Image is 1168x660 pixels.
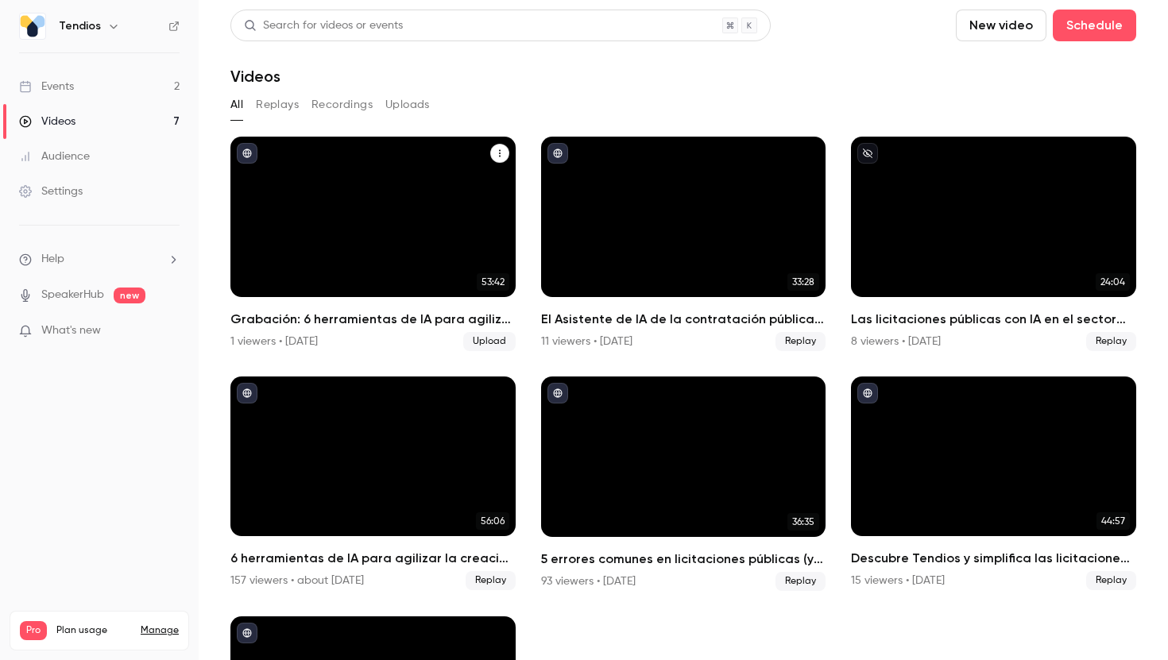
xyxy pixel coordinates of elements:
[787,513,819,531] span: 36:35
[19,114,75,129] div: Videos
[230,549,516,568] h2: 6 herramientas de IA para agilizar la creación de expedientes
[230,67,280,86] h1: Videos
[956,10,1046,41] button: New video
[311,92,373,118] button: Recordings
[857,383,878,403] button: published
[141,624,179,637] a: Manage
[851,376,1136,591] li: Descubre Tendios y simplifica las licitaciones con IA
[237,383,257,403] button: published
[1053,10,1136,41] button: Schedule
[41,322,101,339] span: What's new
[237,623,257,643] button: published
[775,572,826,591] span: Replay
[1086,332,1136,351] span: Replay
[775,332,826,351] span: Replay
[787,273,819,291] span: 33:28
[19,251,180,268] li: help-dropdown-opener
[114,288,145,303] span: new
[237,143,257,164] button: published
[59,18,101,34] h6: Tendios
[161,324,180,338] iframe: Noticeable Trigger
[19,149,90,164] div: Audience
[385,92,430,118] button: Uploads
[541,310,826,329] h2: El Asistente de IA de la contratación pública: consulta, redacta y valida.
[244,17,403,34] div: Search for videos or events
[19,183,83,199] div: Settings
[541,376,826,591] li: 5 errores comunes en licitaciones públicas (y cómo evitarlos)
[1086,571,1136,590] span: Replay
[477,273,509,291] span: 53:42
[56,624,131,637] span: Plan usage
[541,376,826,591] a: 36:355 errores comunes en licitaciones públicas (y cómo evitarlos)93 viewers • [DATE]Replay
[541,573,636,589] div: 93 viewers • [DATE]
[851,137,1136,351] li: Las licitaciones públicas con IA en el sector de la limpieza
[851,137,1136,351] a: 24:04Las licitaciones públicas con IA en el sector de la limpieza8 viewers • [DATE]Replay
[851,573,945,589] div: 15 viewers • [DATE]
[41,251,64,268] span: Help
[466,571,516,590] span: Replay
[541,137,826,351] li: El Asistente de IA de la contratación pública: consulta, redacta y valida.
[547,383,568,403] button: published
[541,334,632,349] div: 11 viewers • [DATE]
[230,334,318,349] div: 1 viewers • [DATE]
[851,549,1136,568] h2: Descubre Tendios y simplifica las licitaciones con IA
[230,573,364,589] div: 157 viewers • about [DATE]
[547,143,568,164] button: published
[851,310,1136,329] h2: Las licitaciones públicas con IA en el sector de la limpieza
[1096,273,1130,291] span: 24:04
[851,376,1136,591] a: 44:57Descubre Tendios y simplifica las licitaciones con IA15 viewers • [DATE]Replay
[230,10,1136,650] section: Videos
[476,512,509,530] span: 56:06
[256,92,299,118] button: Replays
[19,79,74,95] div: Events
[230,376,516,591] a: 56:066 herramientas de IA para agilizar la creación de expedientes157 viewers • about [DATE]Replay
[230,92,243,118] button: All
[1096,512,1130,530] span: 44:57
[20,621,47,640] span: Pro
[230,376,516,591] li: 6 herramientas de IA para agilizar la creación de expedientes
[851,334,941,349] div: 8 viewers • [DATE]
[20,14,45,39] img: Tendios
[230,310,516,329] h2: Grabación: 6 herramientas de IA para agilizar la creación de expedientes
[463,332,516,351] span: Upload
[230,137,516,351] li: Grabación: 6 herramientas de IA para agilizar la creación de expedientes
[230,137,516,351] a: 53:42Grabación: 6 herramientas de IA para agilizar la creación de expedientes1 viewers • [DATE]Up...
[541,137,826,351] a: 33:28El Asistente de IA de la contratación pública: consulta, redacta y valida.11 viewers • [DATE...
[857,143,878,164] button: unpublished
[541,550,826,569] h2: 5 errores comunes en licitaciones públicas (y cómo evitarlos)
[41,287,104,303] a: SpeakerHub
